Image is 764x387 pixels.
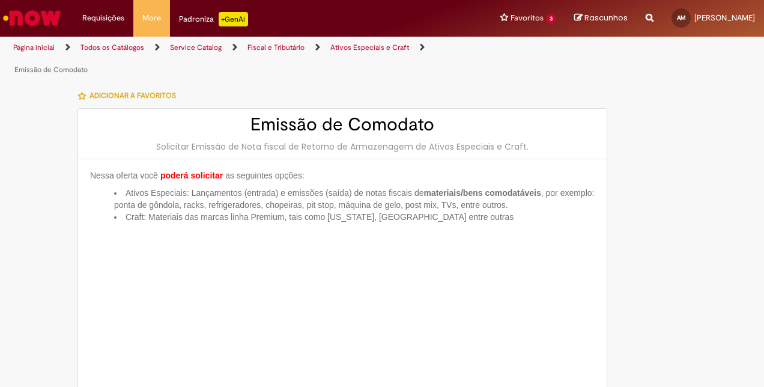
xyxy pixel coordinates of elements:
[142,12,161,24] span: More
[82,12,124,24] span: Requisições
[9,37,500,81] ul: Trilhas de página
[574,13,628,24] a: Rascunhos
[179,12,248,26] div: Padroniza
[330,43,409,52] a: Ativos Especiais e Craft
[13,43,55,52] a: Página inicial
[114,187,595,211] li: Ativos Especiais: Lançamentos (entrada) e emissões (saída) de notas fiscais de , por exemplo: pon...
[90,141,595,153] div: Solicitar Emissão de Nota fiscal de Retorno de Armazenagem de Ativos Especiais e Craft.
[584,12,628,23] span: Rascunhos
[247,43,305,52] a: Fiscal e Tributário
[77,83,183,108] button: Adicionar a Favoritos
[89,91,176,100] span: Adicionar a Favoritos
[80,43,144,52] a: Todos os Catálogos
[694,13,755,23] span: [PERSON_NAME]
[423,188,541,198] strong: materiais/bens comodatáveis
[14,65,88,75] a: Emissão de Comodato
[677,14,686,22] span: AM
[90,115,595,135] h2: Emissão de Comodato
[1,6,63,30] img: ServiceNow
[219,12,248,26] p: +GenAi
[546,14,556,24] span: 3
[160,171,223,180] span: poderá solicitar
[114,211,595,223] li: Craft: Materiais das marcas linha Premium, tais como [US_STATE], [GEOGRAPHIC_DATA] entre outras
[225,171,305,180] span: as seguintes opções:
[90,171,158,180] span: Nessa oferta você
[170,43,222,52] a: Service Catalog
[511,12,544,24] span: Favoritos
